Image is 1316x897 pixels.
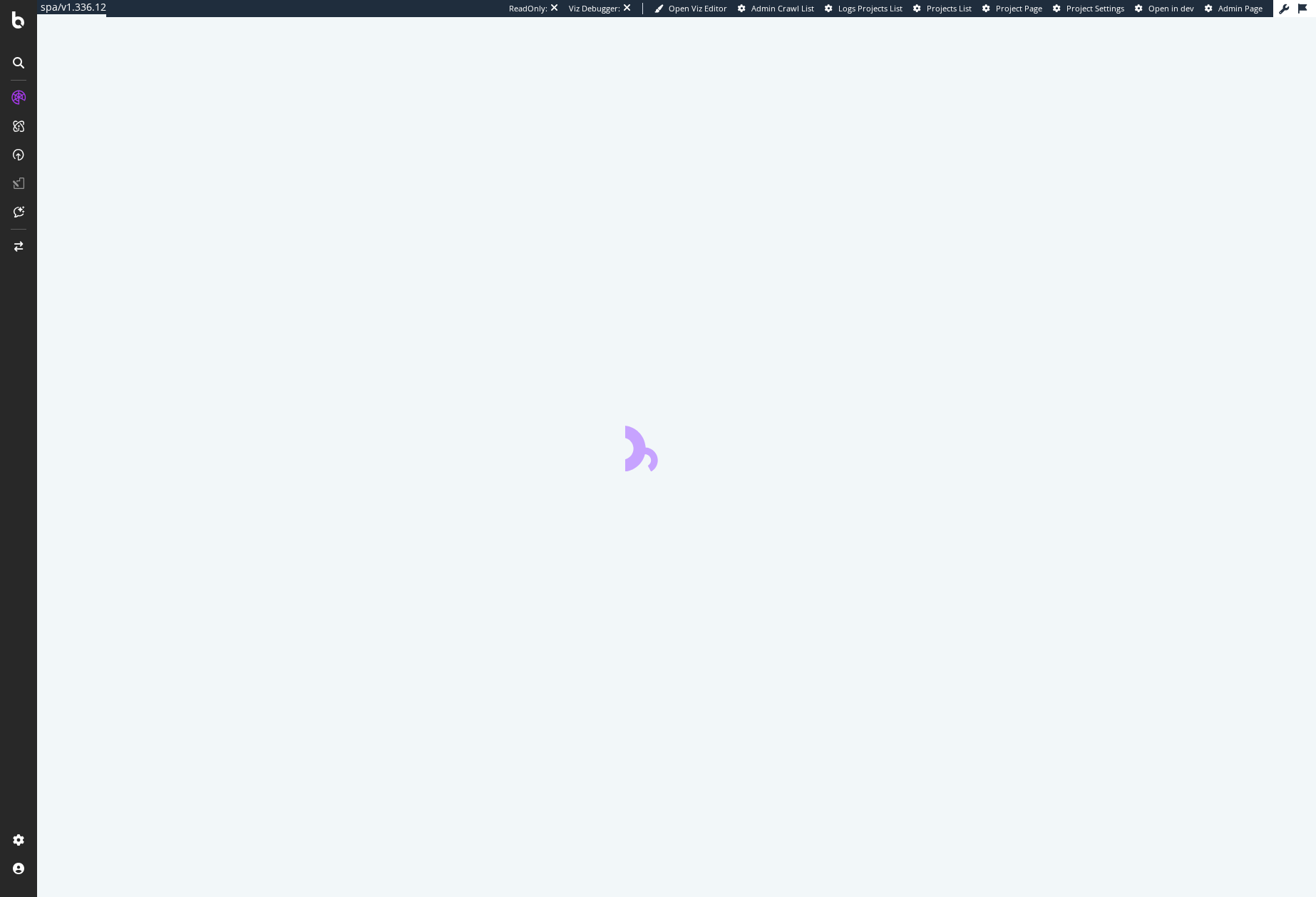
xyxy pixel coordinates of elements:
[1205,3,1263,14] a: Admin Page
[996,3,1042,14] span: Project Page
[1066,3,1124,14] span: Project Settings
[669,3,727,14] span: Open Viz Editor
[1135,3,1194,14] a: Open in dev
[1218,3,1263,14] span: Admin Page
[982,3,1042,14] a: Project Page
[625,420,728,471] div: animation
[509,3,548,14] div: ReadOnly:
[738,3,814,14] a: Admin Crawl List
[825,3,903,14] a: Logs Projects List
[1053,3,1124,14] a: Project Settings
[1148,3,1194,14] span: Open in dev
[751,3,814,14] span: Admin Crawl List
[569,3,620,14] div: Viz Debugger:
[654,3,727,14] a: Open Viz Editor
[913,3,972,14] a: Projects List
[838,3,903,14] span: Logs Projects List
[927,3,972,14] span: Projects List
